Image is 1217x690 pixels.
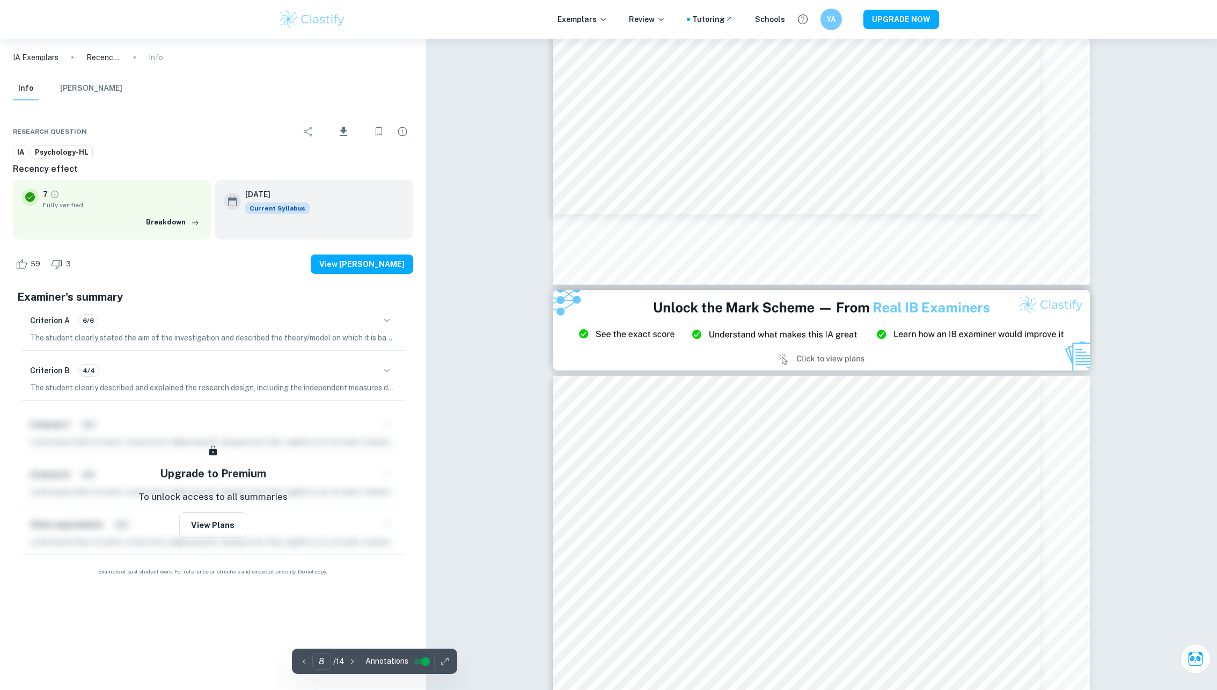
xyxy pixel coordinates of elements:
[30,332,396,344] p: The student clearly stated the aim of the investigation and described the theory/model on which i...
[368,121,390,142] div: Bookmark
[13,146,28,159] a: IA
[30,365,70,376] h6: Criterion B
[245,188,301,200] h6: [DATE]
[333,656,344,667] p: / 14
[311,255,413,274] button: View [PERSON_NAME]
[79,316,98,325] span: 6/6
[79,366,99,375] span: 4/4
[863,10,939,29] button: UPGRADE NOW
[43,200,202,210] span: Fully verified
[86,52,121,63] p: Recency effect
[13,256,46,273] div: Like
[43,188,48,200] p: 7
[179,512,246,538] button: View Plans
[31,146,93,159] a: Psychology-HL
[143,214,202,230] button: Breakdown
[138,490,288,504] p: To unlock access to all summaries
[794,10,812,28] button: Help and Feedback
[50,190,60,199] a: Grade fully verified
[629,13,665,25] p: Review
[553,290,1090,371] img: Ad
[755,13,785,25] a: Schools
[48,256,77,273] div: Dislike
[825,13,838,25] h6: YA
[17,289,409,305] h5: Examiner's summary
[1181,644,1211,674] button: Ask Clai
[245,202,310,214] div: This exemplar is based on the current syllabus. Feel free to refer to it for inspiration/ideas wh...
[149,52,163,63] p: Info
[321,118,366,146] div: Download
[558,13,607,25] p: Exemplars
[13,568,413,576] span: Example of past student work. For reference on structure and expectations only. Do not copy.
[298,121,319,142] div: Share
[25,259,46,270] span: 59
[13,77,39,100] button: Info
[245,202,310,214] span: Current Syllabus
[30,315,70,326] h6: Criterion A
[692,13,734,25] a: Tutoring
[392,121,413,142] div: Report issue
[365,656,408,667] span: Annotations
[820,9,842,30] button: YA
[13,147,28,158] span: IA
[160,466,266,482] h5: Upgrade to Premium
[278,9,346,30] img: Clastify logo
[13,127,87,136] span: Research question
[30,382,396,394] p: The student clearly described and explained the research design, including the independent measur...
[60,259,77,270] span: 3
[13,52,58,63] a: IA Exemplars
[31,147,92,158] span: Psychology-HL
[60,77,122,100] button: [PERSON_NAME]
[13,163,413,176] h6: Recency effect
